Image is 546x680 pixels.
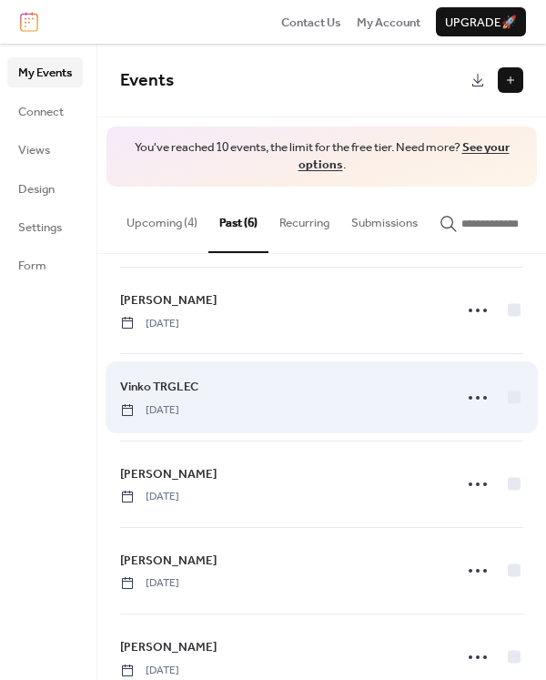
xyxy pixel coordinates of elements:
span: My Account [357,14,420,32]
span: My Events [18,64,72,82]
span: Vinko TRGLEC [120,378,198,396]
button: Upcoming (4) [116,187,208,250]
span: Views [18,141,50,159]
span: [DATE] [120,575,179,592]
span: [DATE] [120,663,179,679]
a: [PERSON_NAME] [120,637,217,657]
a: [PERSON_NAME] [120,290,217,310]
a: Form [7,250,83,279]
img: logo [20,12,38,32]
a: Settings [7,212,83,241]
button: Recurring [268,187,340,250]
span: [PERSON_NAME] [120,291,217,310]
a: [PERSON_NAME] [120,464,217,484]
span: [DATE] [120,316,179,332]
a: Vinko TRGLEC [120,377,198,397]
span: Design [18,180,55,198]
span: Events [120,64,174,97]
span: [DATE] [120,402,179,419]
span: [PERSON_NAME] [120,465,217,483]
a: Design [7,174,83,203]
span: [PERSON_NAME] [120,638,217,656]
span: [PERSON_NAME] [120,552,217,570]
span: Form [18,257,46,275]
span: Upgrade 🚀 [445,14,517,32]
a: Connect [7,96,83,126]
button: Upgrade🚀 [436,7,526,36]
span: Connect [18,103,64,121]
a: My Account [357,13,420,31]
a: [PERSON_NAME] [120,551,217,571]
button: Submissions [340,187,429,250]
a: Views [7,135,83,164]
span: Settings [18,218,62,237]
span: Contact Us [281,14,341,32]
span: [DATE] [120,489,179,505]
button: Past (6) [208,187,268,252]
a: My Events [7,57,83,86]
a: See your options [298,136,510,177]
a: Contact Us [281,13,341,31]
span: You've reached 10 events, the limit for the free tier. Need more? . [125,139,519,174]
